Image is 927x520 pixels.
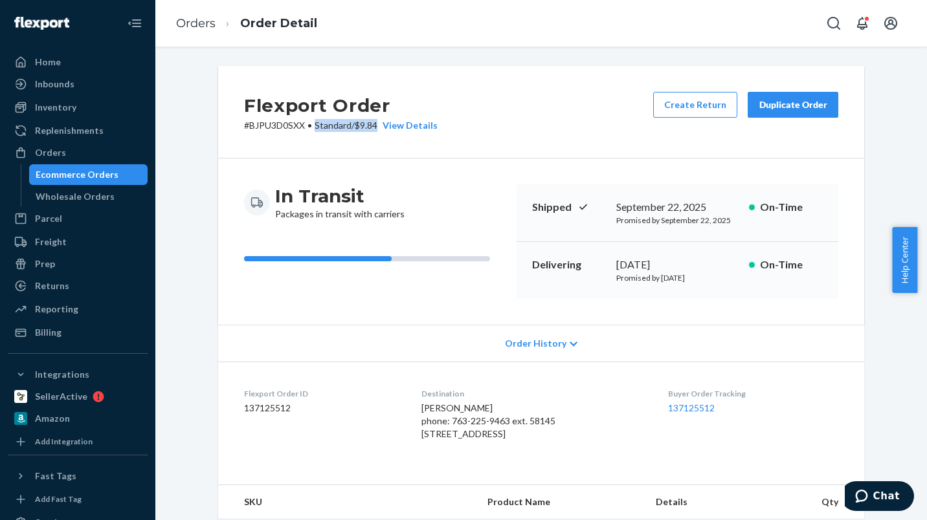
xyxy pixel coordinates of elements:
div: Reporting [35,303,78,316]
a: Add Fast Tag [8,492,148,507]
button: Close Navigation [122,10,148,36]
dt: Buyer Order Tracking [668,388,838,399]
div: Integrations [35,368,89,381]
h3: In Transit [275,184,405,208]
a: Wholesale Orders [29,186,148,207]
div: Add Integration [35,436,93,447]
p: Promised by September 22, 2025 [616,215,739,226]
div: [DATE] [616,257,739,272]
a: SellerActive [8,386,148,407]
img: Flexport logo [14,17,69,30]
p: On-Time [760,257,823,272]
div: Fast Tags [35,470,76,482]
a: Parcel [8,208,148,229]
span: Order History [505,337,566,350]
a: Amazon [8,408,148,429]
span: • [307,120,312,131]
dt: Destination [421,388,648,399]
p: Shipped [532,200,606,215]
div: Duplicate Order [759,98,827,111]
a: Reporting [8,299,148,320]
div: Amazon [35,412,70,425]
th: SKU [218,485,477,519]
ol: breadcrumbs [166,5,328,43]
div: Returns [35,279,69,292]
div: Billing [35,326,61,339]
div: Parcel [35,212,62,225]
th: Details [645,485,788,519]
a: Replenishments [8,120,148,141]
div: Packages in transit with carriers [275,184,405,221]
a: Returns [8,276,148,296]
p: # BJPU3D0SXX / $9.84 [244,119,438,132]
div: Prep [35,257,55,270]
div: Inventory [35,101,76,114]
span: Standard [315,120,352,131]
iframe: Opens a widget where you can chat to one of our agents [845,481,914,514]
button: Open account menu [878,10,904,36]
button: Help Center [892,227,917,293]
div: Orders [35,146,66,159]
div: Add Fast Tag [35,493,82,504]
div: September 22, 2025 [616,200,739,215]
dd: 137125512 [244,402,401,415]
p: On-Time [760,200,823,215]
button: View Details [377,119,438,132]
a: Order Detail [240,16,317,30]
span: [PERSON_NAME] phone: 763-225-9463 ext. 58145 [STREET_ADDRESS] [421,402,555,439]
th: Qty [788,485,864,519]
div: Freight [35,235,67,248]
button: Duplicate Order [748,92,838,118]
button: Integrations [8,364,148,385]
button: Open Search Box [821,10,847,36]
div: Wholesale Orders [36,190,115,203]
a: 137125512 [668,402,715,413]
p: Delivering [532,257,606,272]
button: Create Return [653,92,737,118]
div: Ecommerce Orders [36,168,118,181]
th: Product Name [477,485,645,519]
a: Inventory [8,97,148,118]
a: Orders [176,16,216,30]
h2: Flexport Order [244,92,438,119]
a: Ecommerce Orders [29,164,148,185]
button: Fast Tags [8,466,148,486]
a: Billing [8,322,148,343]
a: Inbounds [8,74,148,94]
a: Prep [8,254,148,274]
div: Home [35,56,61,69]
div: Replenishments [35,124,104,137]
div: SellerActive [35,390,87,403]
p: Promised by [DATE] [616,272,739,283]
a: Home [8,52,148,72]
dt: Flexport Order ID [244,388,401,399]
a: Add Integration [8,434,148,450]
button: Open notifications [849,10,875,36]
a: Orders [8,142,148,163]
div: Inbounds [35,78,74,91]
a: Freight [8,232,148,252]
